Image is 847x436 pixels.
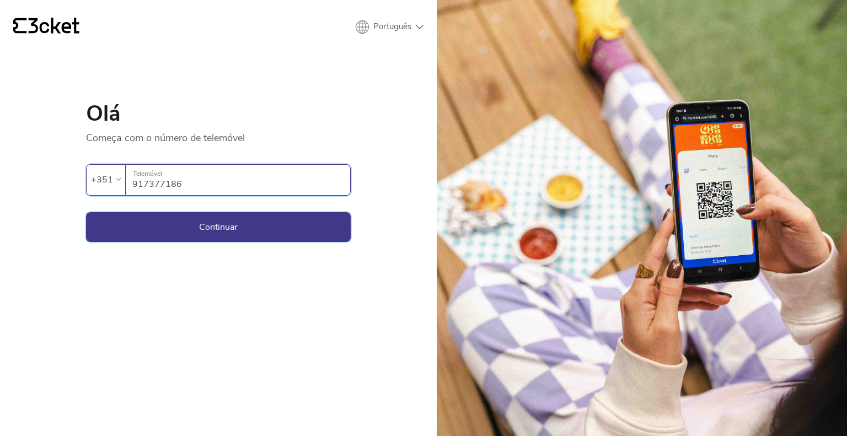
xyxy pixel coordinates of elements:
label: Telemóvel [126,165,350,183]
p: Começa com o número de telemóvel [86,125,351,144]
input: Telemóvel [132,165,350,195]
button: Continuar [86,212,351,242]
a: {' '} [13,18,79,36]
g: {' '} [13,18,26,34]
div: +351 [91,171,113,188]
h1: Olá [86,103,351,125]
